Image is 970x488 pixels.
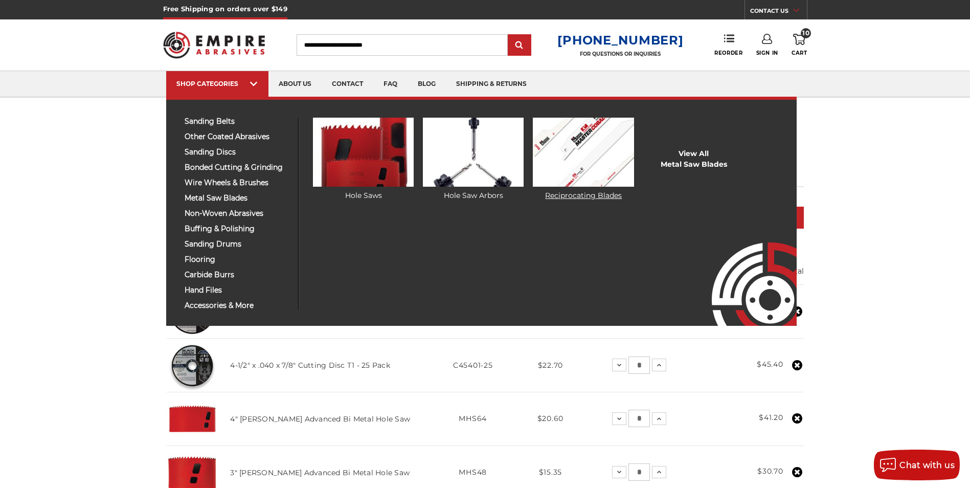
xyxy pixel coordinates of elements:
a: Hole Saw Arbors [423,118,524,201]
img: Hole Saw Arbors [423,118,524,187]
input: 4" Morse Advanced Bi Metal Hole Saw Quantity: [628,410,650,427]
span: sanding drums [185,240,290,248]
a: 10 Cart [792,34,807,56]
span: sanding belts [185,118,290,125]
span: Reorder [714,50,742,56]
span: accessories & more [185,302,290,309]
a: contact [322,71,373,97]
input: Submit [509,35,530,56]
img: 4" Morse Advanced Bi Metal Hole Saw [167,393,218,445]
span: metal saw blades [185,194,290,202]
a: View AllMetal Saw Blades [660,148,727,170]
span: hand files [185,286,290,294]
span: carbide burrs [185,271,290,279]
input: 3" Morse Advanced Bi Metal Hole Saw Quantity: [628,463,650,481]
a: shipping & returns [446,71,537,97]
span: non-woven abrasives [185,210,290,217]
span: 10 [801,28,811,38]
span: buffing & polishing [185,225,290,233]
span: MHS64 [459,414,487,423]
input: 4-1/2" x .040 x 7/8" Cutting Disc T1 - 25 Pack Quantity: [628,357,650,374]
a: 4-1/2" x .040 x 7/8" Cutting Disc T1 - 25 Pack [230,361,390,370]
a: 4" [PERSON_NAME] Advanced Bi Metal Hole Saw [230,414,410,424]
span: Chat with us [899,460,955,470]
img: 4-1/2" super thin cut off wheel for fast metal cutting and minimal kerf [167,340,218,391]
div: SHOP CATEGORIES [176,80,258,87]
a: [PHONE_NUMBER] [557,33,683,48]
span: sanding discs [185,148,290,156]
span: bonded cutting & grinding [185,164,290,171]
strong: $45.40 [757,360,783,369]
img: Reciprocating Blades [533,118,634,187]
a: 3" [PERSON_NAME] Advanced Bi Metal Hole Saw [230,468,410,477]
a: faq [373,71,408,97]
img: Empire Abrasives Logo Image [693,212,797,326]
img: Hole Saws [313,118,414,187]
span: $15.35 [539,468,562,477]
a: CONTACT US [750,5,807,19]
span: flooring [185,256,290,263]
strong: $30.70 [757,467,783,476]
span: wire wheels & brushes [185,179,290,187]
span: $20.60 [537,414,563,423]
a: blog [408,71,446,97]
a: Hole Saws [313,118,414,201]
span: Sign In [756,50,778,56]
span: $22.70 [538,361,563,370]
img: Empire Abrasives [163,25,265,65]
button: Chat with us [874,450,960,480]
a: about us [268,71,322,97]
span: MHS48 [459,468,487,477]
span: C45401-25 [453,361,492,370]
a: Reciprocating Blades [533,118,634,201]
span: other coated abrasives [185,133,290,141]
strong: $41.20 [759,413,783,422]
p: FOR QUESTIONS OR INQUIRIES [557,51,683,57]
a: Reorder [714,34,742,56]
span: Cart [792,50,807,56]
